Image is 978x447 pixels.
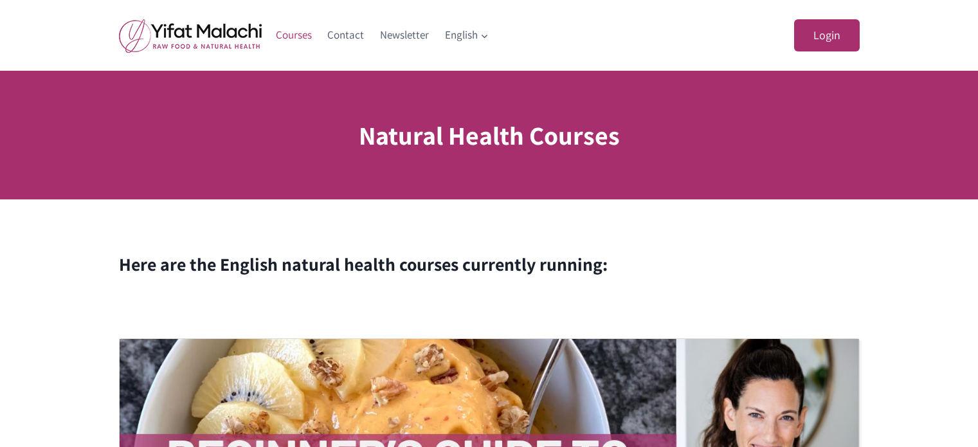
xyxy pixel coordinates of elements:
a: Login [794,19,860,52]
nav: Primary Navigation [268,20,497,51]
img: yifat_logo41_en.png [119,19,262,53]
a: Newsletter [372,20,437,51]
h2: Here are the English natural health courses currently running: [119,251,860,278]
a: English [437,20,496,51]
h1: Natural Health Courses [359,116,620,154]
a: Contact [320,20,372,51]
span: English [445,26,489,44]
a: Courses [268,20,320,51]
